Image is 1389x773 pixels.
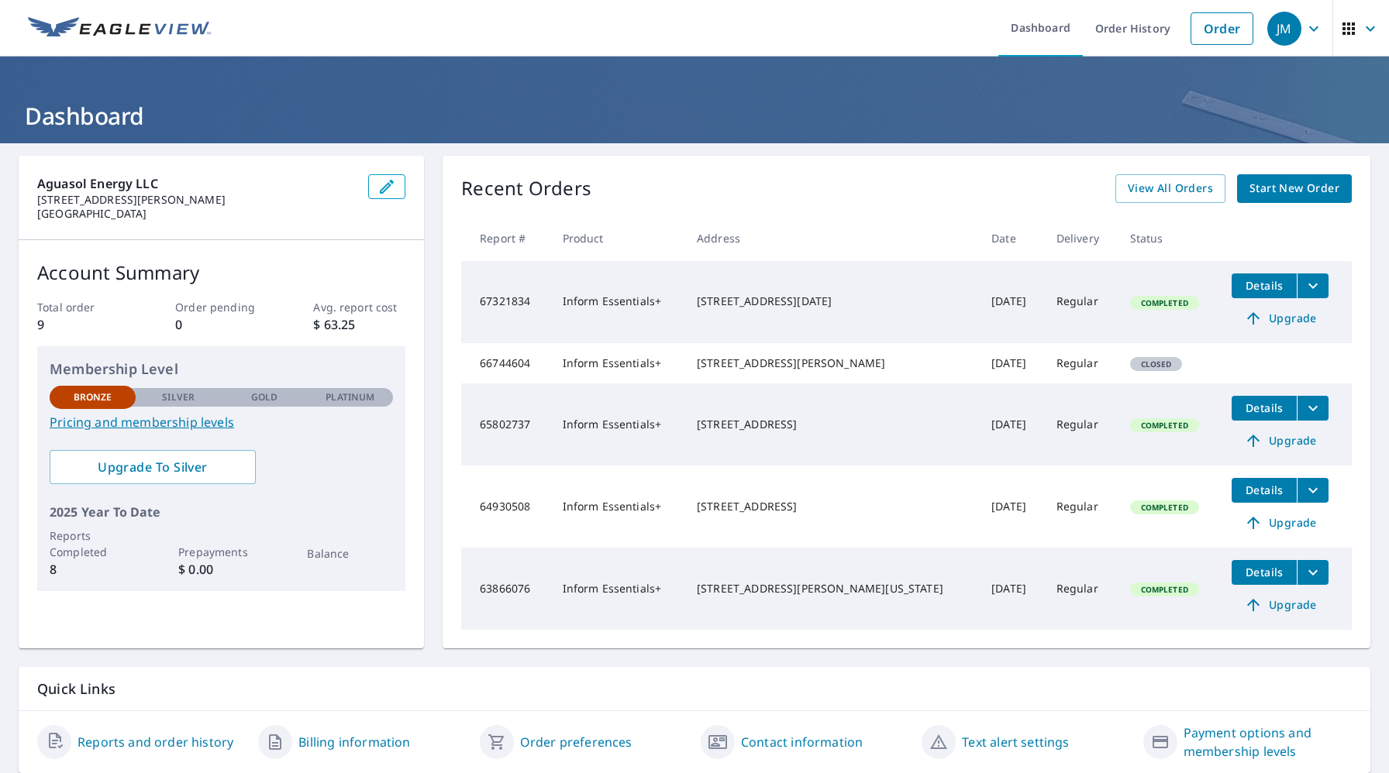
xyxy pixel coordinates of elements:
[251,390,277,404] p: Gold
[979,466,1044,548] td: [DATE]
[1232,510,1329,535] a: Upgrade
[1044,548,1118,630] td: Regular
[1232,428,1329,453] a: Upgrade
[1132,584,1198,595] span: Completed
[684,215,979,261] th: Address
[37,259,405,287] p: Account Summary
[1118,215,1220,261] th: Status
[1044,215,1118,261] th: Delivery
[1241,431,1319,450] span: Upgrade
[979,548,1044,630] td: [DATE]
[37,207,356,221] p: [GEOGRAPHIC_DATA]
[74,390,112,404] p: Bronze
[50,359,393,380] p: Membership Level
[1232,560,1297,585] button: detailsBtn-63866076
[461,261,550,343] td: 67321834
[697,417,967,432] div: [STREET_ADDRESS]
[1232,478,1297,503] button: detailsBtn-64930508
[979,215,1044,261] th: Date
[1044,466,1118,548] td: Regular
[1297,478,1329,503] button: filesDropdownBtn-64930508
[550,215,685,261] th: Product
[1241,400,1287,415] span: Details
[1132,297,1198,308] span: Completed
[461,548,550,630] td: 63866076
[50,503,393,521] p: 2025 Year To Date
[37,679,1352,699] p: Quick Links
[550,383,685,466] td: Inform Essentials+
[1297,396,1329,421] button: filesDropdownBtn-65802737
[1267,12,1301,46] div: JM
[697,499,967,514] div: [STREET_ADDRESS]
[1232,396,1297,421] button: detailsBtn-65802737
[37,193,356,207] p: [STREET_ADDRESS][PERSON_NAME]
[979,383,1044,466] td: [DATE]
[1184,723,1352,761] a: Payment options and membership levels
[1132,502,1198,513] span: Completed
[461,466,550,548] td: 64930508
[1044,261,1118,343] td: Regular
[979,261,1044,343] td: [DATE]
[697,356,967,371] div: [STREET_ADDRESS][PERSON_NAME]
[1297,560,1329,585] button: filesDropdownBtn-63866076
[50,527,136,560] p: Reports Completed
[1241,514,1319,532] span: Upgrade
[1132,420,1198,431] span: Completed
[520,733,632,751] a: Order preferences
[550,343,685,383] td: Inform Essentials+
[50,450,256,484] a: Upgrade To Silver
[1232,306,1329,331] a: Upgrade
[461,174,591,203] p: Recent Orders
[326,390,374,404] p: Platinum
[697,294,967,309] div: [STREET_ADDRESS][DATE]
[178,560,264,579] p: $ 0.00
[313,299,405,315] p: Avg. report cost
[37,315,129,334] p: 9
[37,174,356,193] p: Aguasol Energy LLC
[550,261,685,343] td: Inform Essentials+
[461,383,550,466] td: 65802737
[178,544,264,560] p: Prepayments
[1128,179,1213,198] span: View All Orders
[697,581,967,596] div: [STREET_ADDRESS][PERSON_NAME][US_STATE]
[1241,309,1319,328] span: Upgrade
[1191,12,1253,45] a: Order
[550,548,685,630] td: Inform Essentials+
[175,315,267,334] p: 0
[1044,343,1118,383] td: Regular
[1232,273,1297,298] button: detailsBtn-67321834
[1115,174,1225,203] a: View All Orders
[307,545,393,562] p: Balance
[298,733,410,751] a: Billing information
[1241,596,1319,614] span: Upgrade
[62,459,243,476] span: Upgrade To Silver
[461,215,550,261] th: Report #
[37,299,129,315] p: Total order
[50,413,393,431] a: Pricing and membership levels
[1297,273,1329,298] button: filesDropdownBtn-67321834
[741,733,863,751] a: Contact information
[1249,179,1339,198] span: Start New Order
[28,17,211,40] img: EV Logo
[1044,383,1118,466] td: Regular
[19,100,1370,132] h1: Dashboard
[979,343,1044,383] td: [DATE]
[175,299,267,315] p: Order pending
[1232,593,1329,617] a: Upgrade
[1241,565,1287,579] span: Details
[78,733,233,751] a: Reports and order history
[1241,278,1287,293] span: Details
[1237,174,1352,203] a: Start New Order
[162,390,195,404] p: Silver
[962,733,1069,751] a: Text alert settings
[550,466,685,548] td: Inform Essentials+
[50,560,136,579] p: 8
[461,343,550,383] td: 66744604
[1132,359,1181,369] span: Closed
[1241,483,1287,497] span: Details
[313,315,405,334] p: $ 63.25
